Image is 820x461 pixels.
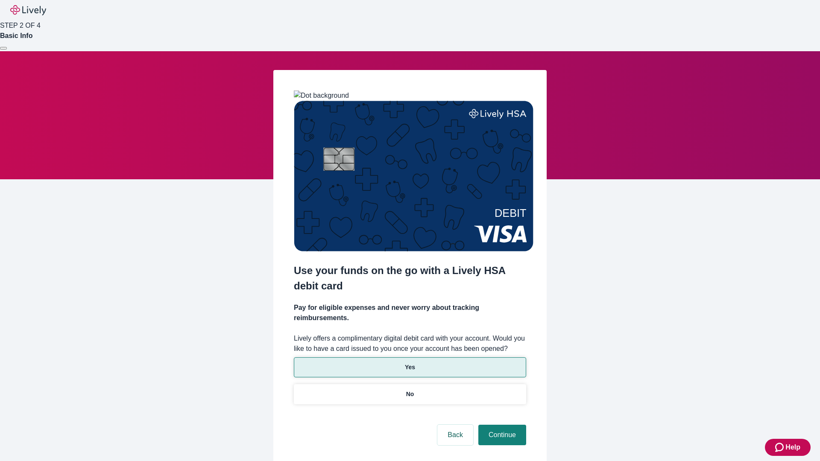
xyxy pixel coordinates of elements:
[294,384,526,404] button: No
[294,101,533,251] img: Debit card
[406,390,414,399] p: No
[10,5,46,15] img: Lively
[294,303,526,323] h4: Pay for eligible expenses and never worry about tracking reimbursements.
[294,90,349,101] img: Dot background
[437,425,473,445] button: Back
[294,263,526,294] h2: Use your funds on the go with a Lively HSA debit card
[478,425,526,445] button: Continue
[294,333,526,354] label: Lively offers a complimentary digital debit card with your account. Would you like to have a card...
[294,357,526,377] button: Yes
[765,439,811,456] button: Zendesk support iconHelp
[775,442,785,452] svg: Zendesk support icon
[785,442,800,452] span: Help
[405,363,415,372] p: Yes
